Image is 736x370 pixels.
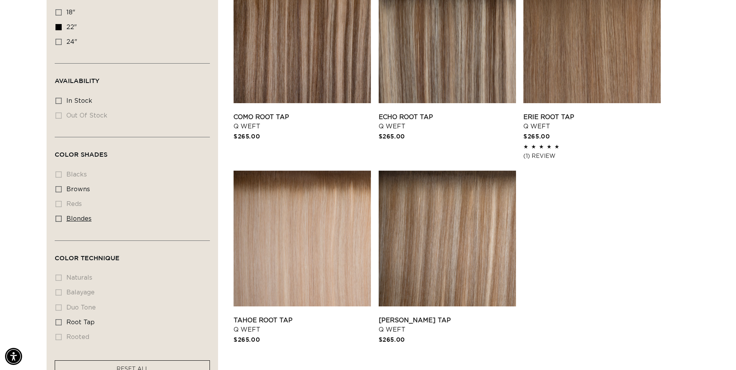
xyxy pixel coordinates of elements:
a: Echo Root Tap Q Weft [379,112,516,131]
span: root tap [66,319,95,325]
a: Como Root Tap Q Weft [234,112,371,131]
span: In stock [66,98,92,104]
a: Tahoe Root Tap Q Weft [234,316,371,334]
span: 18" [66,9,75,16]
a: Erie Root Tap Q Weft [523,112,661,131]
span: 24" [66,39,77,45]
span: 22" [66,24,77,30]
span: blondes [66,216,92,222]
span: Color Technique [55,254,119,261]
summary: Color Technique (0 selected) [55,241,210,269]
span: Color Shades [55,151,107,158]
span: browns [66,186,90,192]
a: [PERSON_NAME] Tap Q Weft [379,316,516,334]
iframe: Chat Widget [697,333,736,370]
span: Availability [55,77,99,84]
summary: Color Shades (0 selected) [55,137,210,165]
div: Accessibility Menu [5,348,22,365]
summary: Availability (0 selected) [55,64,210,92]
